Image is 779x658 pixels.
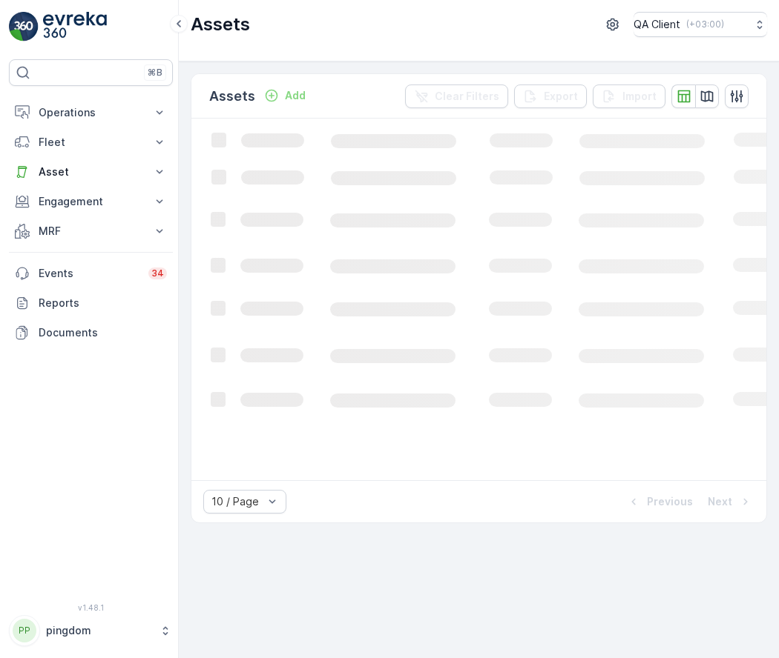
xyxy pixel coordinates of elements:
[622,89,657,104] p: Import
[13,619,36,642] div: PP
[39,296,167,310] p: Reports
[9,259,173,288] a: Events34
[708,494,732,509] p: Next
[9,603,173,612] span: v 1.48.1
[634,17,680,32] p: QA Client
[258,87,312,104] button: Add
[9,318,173,348] a: Documents
[686,19,724,30] p: ( +03:00 )
[9,12,39,41] img: logo
[9,216,173,246] button: MRF
[285,88,306,103] p: Add
[46,623,152,638] p: pingdom
[435,89,499,104] p: Clear Filters
[39,105,143,120] p: Operations
[148,67,162,79] p: ⌘B
[39,164,143,179] p: Asset
[514,84,587,108] button: Export
[9,98,173,127] button: Operations
[9,615,173,646] button: PPpingdom
[706,493,755,511] button: Next
[43,12,107,41] img: logo_light-DOdMpM7g.png
[39,266,139,281] p: Events
[39,194,143,209] p: Engagement
[39,325,167,340] p: Documents
[9,288,173,318] a: Reports
[191,13,250,36] p: Assets
[151,267,164,279] p: 34
[39,135,143,150] p: Fleet
[39,224,143,239] p: MRF
[9,157,173,187] button: Asset
[634,12,767,37] button: QA Client(+03:00)
[625,493,694,511] button: Previous
[647,494,693,509] p: Previous
[544,89,578,104] p: Export
[593,84,665,108] button: Import
[405,84,508,108] button: Clear Filters
[209,86,255,107] p: Assets
[9,187,173,216] button: Engagement
[9,127,173,157] button: Fleet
